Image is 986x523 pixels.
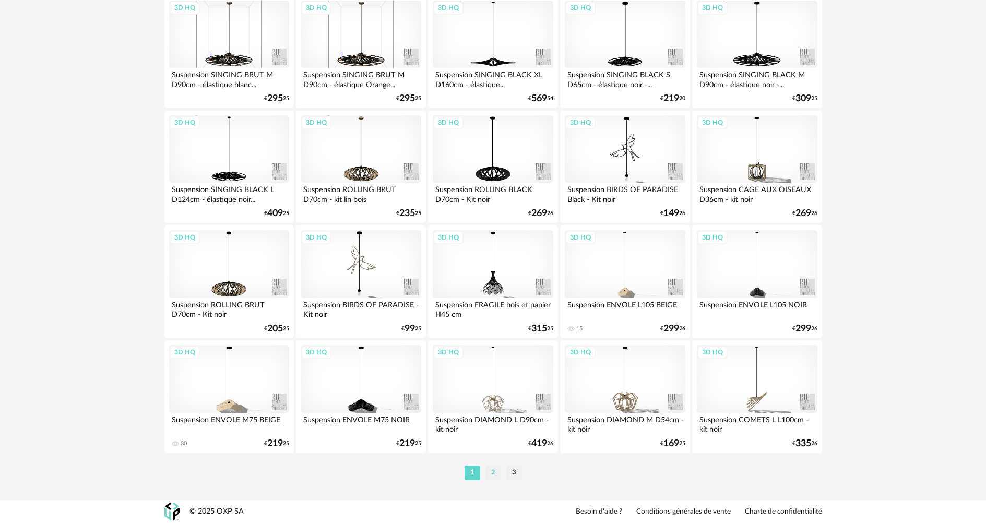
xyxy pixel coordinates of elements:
[531,95,547,102] span: 569
[663,95,679,102] span: 219
[433,231,464,244] div: 3D HQ
[792,95,817,102] div: € 25
[301,346,331,359] div: 3D HQ
[792,210,817,217] div: € 26
[264,210,289,217] div: € 25
[164,111,294,223] a: 3D HQ Suspension SINGING BLACK L D124cm - élastique noir... €40925
[264,95,289,102] div: € 25
[792,325,817,332] div: € 26
[565,1,596,15] div: 3D HQ
[169,298,289,319] div: Suspension ROLLING BRUT D70cm - Kit noir
[531,325,547,332] span: 315
[531,440,547,447] span: 419
[433,346,464,359] div: 3D HQ
[399,95,415,102] span: 295
[660,95,685,102] div: € 20
[428,225,557,338] a: 3D HQ Suspension FRAGILE bois et papier H45 cm €31525
[170,116,200,129] div: 3D HQ
[267,95,283,102] span: 295
[565,298,685,319] div: Suspension ENVOLE L105 BEIGE
[301,298,421,319] div: Suspension BIRDS OF PARADISE - Kit noir
[433,298,553,319] div: Suspension FRAGILE bois et papier H45 cm
[795,210,811,217] span: 269
[170,231,200,244] div: 3D HQ
[301,231,331,244] div: 3D HQ
[560,111,690,223] a: 3D HQ Suspension BIRDS OF PARADISE Black - Kit noir €14926
[565,68,685,89] div: Suspension SINGING BLACK S D65cm - élastique noir -...
[267,210,283,217] span: 409
[560,340,690,453] a: 3D HQ Suspension DIAMOND M D54cm - kit noir €16925
[396,210,421,217] div: € 25
[301,68,421,89] div: Suspension SINGING BRUT M D90cm - élastique Orange...
[636,507,731,517] a: Conditions générales de vente
[697,298,817,319] div: Suspension ENVOLE L105 NOIR
[399,440,415,447] span: 219
[465,466,480,480] li: 1
[663,440,679,447] span: 169
[565,231,596,244] div: 3D HQ
[433,1,464,15] div: 3D HQ
[170,1,200,15] div: 3D HQ
[181,440,187,447] div: 30
[399,210,415,217] span: 235
[560,225,690,338] a: 3D HQ Suspension ENVOLE L105 BEIGE 15 €29926
[189,507,244,517] div: © 2025 OXP SA
[164,225,294,338] a: 3D HQ Suspension ROLLING BRUT D70cm - Kit noir €20525
[396,440,421,447] div: € 25
[433,116,464,129] div: 3D HQ
[264,440,289,447] div: € 25
[164,340,294,453] a: 3D HQ Suspension ENVOLE M75 BEIGE 30 €21925
[433,68,553,89] div: Suspension SINGING BLACK XL D160cm - élastique...
[264,325,289,332] div: € 25
[428,340,557,453] a: 3D HQ Suspension DIAMOND L D90cm - kit noir €41926
[576,507,622,517] a: Besoin d'aide ?
[565,116,596,129] div: 3D HQ
[169,413,289,434] div: Suspension ENVOLE M75 BEIGE
[565,183,685,204] div: Suspension BIRDS OF PARADISE Black - Kit noir
[697,116,728,129] div: 3D HQ
[660,440,685,447] div: € 25
[692,111,822,223] a: 3D HQ Suspension CAGE AUX OISEAUX D36cm - kit noir €26926
[697,413,817,434] div: Suspension COMETS L L100cm - kit noir
[697,346,728,359] div: 3D HQ
[301,116,331,129] div: 3D HQ
[405,325,415,332] span: 99
[663,210,679,217] span: 149
[164,503,180,521] img: OXP
[267,440,283,447] span: 219
[301,1,331,15] div: 3D HQ
[576,325,583,332] div: 15
[745,507,822,517] a: Charte de confidentialité
[267,325,283,332] span: 205
[565,413,685,434] div: Suspension DIAMOND M D54cm - kit noir
[528,325,553,332] div: € 25
[528,210,553,217] div: € 26
[528,440,553,447] div: € 26
[296,111,425,223] a: 3D HQ Suspension ROLLING BRUT D70cm - kit lin bois €23525
[428,111,557,223] a: 3D HQ Suspension ROLLING BLACK D70cm - Kit noir €26926
[528,95,553,102] div: € 54
[506,466,522,480] li: 3
[531,210,547,217] span: 269
[795,325,811,332] span: 299
[169,68,289,89] div: Suspension SINGING BRUT M D90cm - élastique blanc...
[697,68,817,89] div: Suspension SINGING BLACK M D90cm - élastique noir -...
[795,95,811,102] span: 309
[169,183,289,204] div: Suspension SINGING BLACK L D124cm - élastique noir...
[697,183,817,204] div: Suspension CAGE AUX OISEAUX D36cm - kit noir
[565,346,596,359] div: 3D HQ
[697,231,728,244] div: 3D HQ
[433,183,553,204] div: Suspension ROLLING BLACK D70cm - Kit noir
[485,466,501,480] li: 2
[301,183,421,204] div: Suspension ROLLING BRUT D70cm - kit lin bois
[663,325,679,332] span: 299
[433,413,553,434] div: Suspension DIAMOND L D90cm - kit noir
[792,440,817,447] div: € 26
[296,225,425,338] a: 3D HQ Suspension BIRDS OF PARADISE - Kit noir €9925
[660,210,685,217] div: € 26
[660,325,685,332] div: € 26
[401,325,421,332] div: € 25
[692,225,822,338] a: 3D HQ Suspension ENVOLE L105 NOIR €29926
[301,413,421,434] div: Suspension ENVOLE M75 NOIR
[692,340,822,453] a: 3D HQ Suspension COMETS L L100cm - kit noir €33526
